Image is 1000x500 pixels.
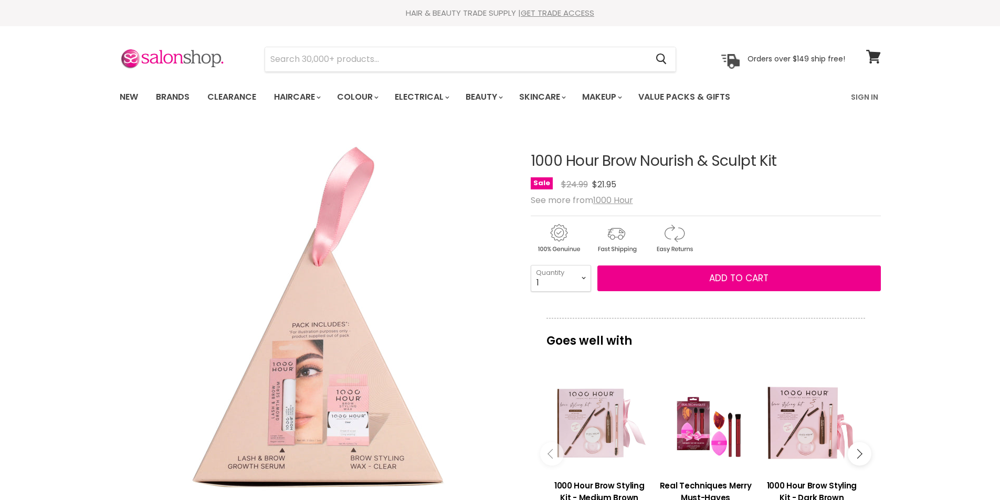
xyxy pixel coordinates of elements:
[597,265,881,292] button: Add to cart
[748,54,845,63] p: Orders over $149 ship free!
[531,222,586,254] img: genuine.gif
[199,86,264,108] a: Clearance
[458,86,509,108] a: Beauty
[107,8,894,18] div: HAIR & BEAUTY TRADE SUPPLY |
[112,86,146,108] a: New
[546,318,865,353] p: Goes well with
[531,194,633,206] span: See more from
[521,7,594,18] a: GET TRADE ACCESS
[574,86,628,108] a: Makeup
[266,86,327,108] a: Haircare
[948,451,990,490] iframe: Gorgias live chat messenger
[588,222,644,254] img: shipping.gif
[387,86,456,108] a: Electrical
[709,272,769,284] span: Add to cart
[845,86,885,108] a: Sign In
[593,194,633,206] a: 1000 Hour
[531,153,881,169] h1: 1000 Hour Brow Nourish & Sculpt Kit
[329,86,385,108] a: Colour
[112,82,792,112] ul: Main menu
[648,47,676,71] button: Search
[561,178,588,190] span: $24.99
[265,47,648,71] input: Search
[630,86,738,108] a: Value Packs & Gifts
[148,86,197,108] a: Brands
[531,265,591,291] select: Quantity
[511,86,572,108] a: Skincare
[646,222,702,254] img: returns.gif
[531,177,553,189] span: Sale
[592,178,616,190] span: $21.95
[107,82,894,112] nav: Main
[265,47,676,72] form: Product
